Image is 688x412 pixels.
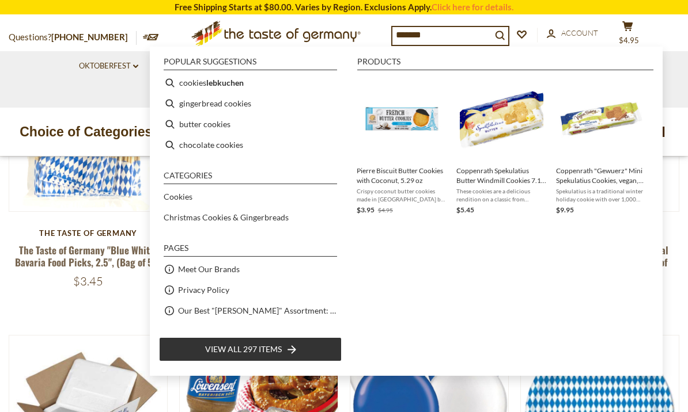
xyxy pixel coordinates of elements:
a: Account [547,27,598,40]
li: Cookies [159,186,342,207]
li: Pages [164,244,337,257]
a: The Taste of Germany "Blue White" Bavaria Food Picks, 2.5", (Bag of 50) [15,243,161,269]
span: Account [561,28,598,37]
span: Pierre Biscuit Butter Cookies with Coconut, 5.29 oz [357,166,447,185]
p: Questions? [9,30,137,45]
a: Click here for details. [432,2,513,12]
div: Instant Search Results [150,47,663,376]
span: $3.95 [357,205,375,214]
a: [PHONE_NUMBER] [51,32,128,42]
b: lebkuchen [206,76,244,89]
li: Privacy Policy [159,280,342,300]
li: butter cookies [159,114,342,135]
li: Coppenrath Spekulatius Butter Windmill Cookies 7.1 oz [452,73,551,220]
span: $3.45 [73,274,103,288]
a: Meet Our Brands [178,262,240,276]
span: $9.95 [556,205,574,214]
a: Coppenrath Spekulatius Butter Windmill Cookies 7.1 ozThese cookies are a delicious rendition on a... [456,77,547,216]
li: Pierre Biscuit Butter Cookies with Coconut, 5.29 oz [352,73,452,220]
img: Pierre Butter Cookies with Coconut [360,77,444,161]
span: $5.45 [456,205,474,214]
a: Privacy Policy [178,283,229,296]
a: Cookies [164,190,192,203]
a: Our Best "[PERSON_NAME]" Assortment: 33 Choices For The Grillabend [178,304,337,317]
a: Pierre Butter Cookies with CoconutPierre Biscuit Butter Cookies with Coconut, 5.29 ozCrispy cocon... [357,77,447,216]
button: $4.95 [610,21,645,49]
span: Spekulatius is a traditional winter holiday cookie with over 1,000 years of history. Based on pop... [556,187,647,203]
div: The Taste of Germany [9,228,168,238]
li: Our Best "[PERSON_NAME]" Assortment: 33 Choices For The Grillabend [159,300,342,321]
li: Meet Our Brands [159,259,342,280]
li: cookies lebkuchen [159,73,342,93]
span: Crispy coconut butter cookies made in [GEOGRAPHIC_DATA] by [PERSON_NAME] [357,187,447,203]
li: gingerbread cookies [159,93,342,114]
span: $4.95 [378,207,393,213]
span: Coppenrath "Gewuerz" Mini Spekulatius Cookies, vegan, 5.3 oz [556,166,647,185]
li: Products [357,58,653,70]
img: Vegan Coppenrath Gewuerz Spekulatius Cookies [560,77,643,161]
li: Coppenrath "Gewuerz" Mini Spekulatius Cookies, vegan, 5.3 oz [551,73,651,220]
a: Oktoberfest [79,60,138,73]
a: Christmas Cookies & Gingerbreads [164,211,289,224]
span: Coppenrath Spekulatius Butter Windmill Cookies 7.1 oz [456,166,547,185]
span: $4.95 [619,36,639,45]
li: Christmas Cookies & Gingerbreads [159,207,342,228]
a: Vegan Coppenrath Gewuerz Spekulatius CookiesCoppenrath "Gewuerz" Mini Spekulatius Cookies, vegan,... [556,77,647,216]
li: Categories [164,171,337,184]
li: chocolate cookies [159,135,342,155]
li: Popular suggestions [164,58,337,70]
span: View all 297 items [205,343,282,356]
li: View all 297 items [159,337,342,361]
span: These cookies are a delicious rendition on a classic from Coppenrath - crispy, Christamas-spiced,... [456,187,547,203]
